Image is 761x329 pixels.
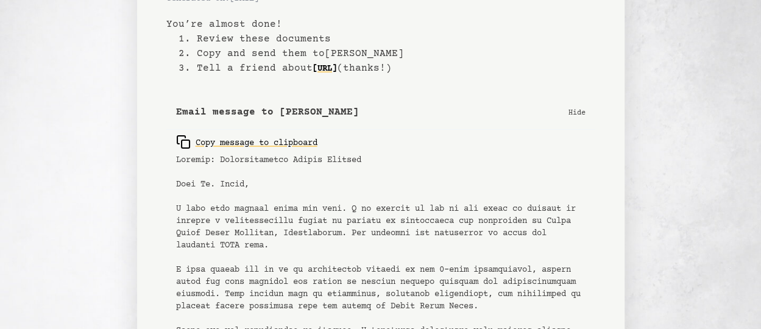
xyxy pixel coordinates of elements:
b: Email message to [PERSON_NAME] [176,105,359,119]
li: 2. Copy and send them to [PERSON_NAME] [179,46,595,61]
button: Copy message to clipboard [176,130,317,154]
li: 3. Tell a friend about (thanks!) [179,61,595,76]
button: Email message to [PERSON_NAME] Hide [166,95,595,130]
p: Hide [568,106,586,118]
div: Copy message to clipboard [176,135,317,149]
b: You’re almost done! [166,17,595,32]
li: 1. Review these documents [179,32,595,46]
a: [URL] [313,59,337,79]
